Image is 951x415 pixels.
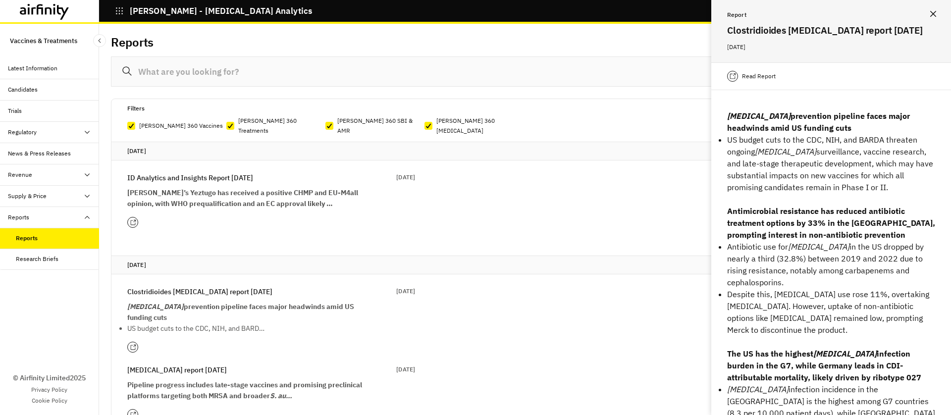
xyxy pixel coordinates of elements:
[727,206,935,240] strong: Antimicrobial resistance has reduced antibiotic treatment options by 33% in the [GEOGRAPHIC_DATA]...
[788,242,849,252] em: [MEDICAL_DATA]
[238,116,325,136] p: [PERSON_NAME] 360 Treatments
[127,172,253,183] p: ID Analytics and Insights Report [DATE]
[727,349,921,382] strong: The US has the highest infection burden in the G7, while Germany leads in CDI-attributable mortal...
[755,147,816,156] em: [MEDICAL_DATA]
[127,103,145,114] p: Filters
[115,2,312,19] button: [PERSON_NAME] - [MEDICAL_DATA] Analytics
[436,116,524,136] p: [PERSON_NAME] 360 [MEDICAL_DATA]
[127,323,365,334] p: US budget cuts to the CDC, NIH, and BARD…
[727,241,935,288] p: Antibiotic use for in the US dropped by nearly a third (32.8%) between 2019 and 2022 due to risin...
[127,146,923,156] p: [DATE]
[127,286,272,297] p: Clostridioides [MEDICAL_DATA] report [DATE]
[727,384,789,394] em: [MEDICAL_DATA]
[8,192,47,201] div: Supply & Price
[727,111,910,133] strong: prevention pipeline faces major headwinds amid US funding cuts
[270,391,292,400] em: S. au…
[742,71,776,81] p: Read Report
[396,286,415,296] p: [DATE]
[727,111,791,121] em: [MEDICAL_DATA]
[127,188,358,208] strong: [PERSON_NAME]’s Yeztugo has received a positive CHMP and EU-M4all opinion, with WHO prequalificat...
[8,64,57,73] div: Latest Information
[139,121,223,131] p: [PERSON_NAME] 360 Vaccines
[16,234,38,243] div: Reports
[31,385,67,394] a: Privacy Policy
[727,23,935,38] h2: Clostridioides [MEDICAL_DATA] report [DATE]
[127,364,227,375] p: [MEDICAL_DATA] report [DATE]
[727,42,935,52] p: [DATE]
[127,260,923,270] p: [DATE]
[813,349,877,359] em: [MEDICAL_DATA]
[10,32,77,50] p: Vaccines & Treatments
[16,255,58,263] div: Research Briefs
[396,172,415,182] p: [DATE]
[8,170,32,179] div: Revenue
[8,128,37,137] div: Regulatory
[127,302,184,311] em: [MEDICAL_DATA]
[727,288,935,336] p: Despite this, [MEDICAL_DATA] use rose 11%, overtaking [MEDICAL_DATA]. However, uptake of non-anti...
[727,134,935,193] p: US budget cuts to the CDC, NIH, and BARDA threaten ongoing surveillance, vaccine research, and la...
[111,35,154,50] h2: Reports
[8,106,22,115] div: Trials
[337,116,424,136] p: [PERSON_NAME] 360 SBI & AMR
[8,149,71,158] div: News & Press Releases
[8,213,29,222] div: Reports
[127,380,362,400] strong: Pipeline progress includes late-stage vaccines and promising preclinical platforms targeting both...
[32,396,67,405] a: Cookie Policy
[111,56,939,87] input: What are you looking for?
[127,302,354,322] strong: prevention pipeline faces major headwinds amid US funding cuts
[130,6,312,15] p: [PERSON_NAME] - [MEDICAL_DATA] Analytics
[93,34,106,47] button: Close Sidebar
[8,85,38,94] div: Candidates
[13,373,86,383] p: © Airfinity Limited 2025
[396,364,415,374] p: [DATE]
